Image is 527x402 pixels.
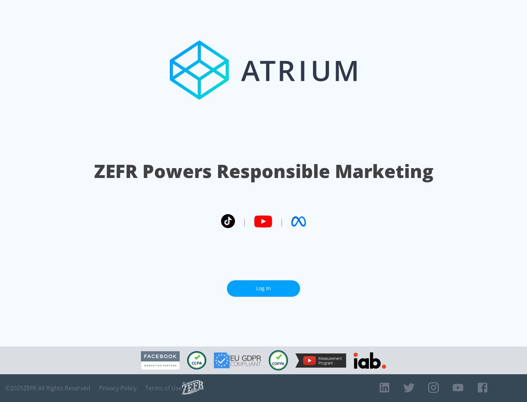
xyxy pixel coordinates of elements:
span: | [280,216,284,227]
img: CCPA Compliant [187,351,206,369]
span: | [242,216,247,227]
h1: ZEFR Powers Responsible Marketing [94,159,433,184]
img: YouTube Measurement Program [295,353,346,368]
img: IAB [354,352,386,369]
a: Log In [227,280,300,297]
img: COPPA Compliant [269,350,288,371]
a: Privacy Policy [99,384,137,392]
img: Facebook Marketing Partner [141,351,180,370]
img: GDPR Compliant [214,352,261,368]
span: © 2025 ZEFR All Rights Reserved [5,384,90,392]
a: Terms of Use [145,384,182,392]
